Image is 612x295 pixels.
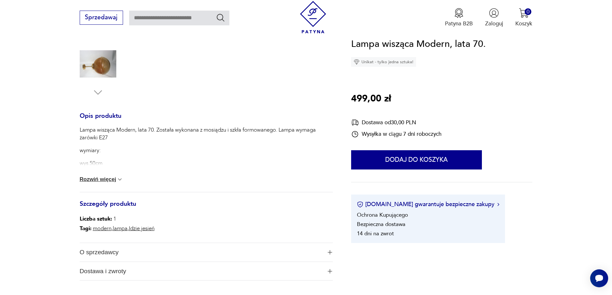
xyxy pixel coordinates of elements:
[357,201,499,209] button: [DOMAIN_NAME] gwarantuje bezpieczne zakupy
[80,114,333,126] h3: Opis produktu
[80,215,112,222] b: Liczba sztuk:
[351,91,391,106] p: 499,00 zł
[80,11,123,25] button: Sprzedawaj
[445,20,473,27] p: Patyna B2B
[80,176,123,183] button: Rozwiń więcej
[525,8,531,15] div: 0
[328,269,332,273] img: Ikona plusa
[354,59,359,65] img: Ikona diamentu
[590,269,608,287] iframe: Smartsupp widget button
[515,20,532,27] p: Koszyk
[80,243,333,262] button: Ikona plusaO sprzedawcy
[80,15,123,21] a: Sprzedawaj
[80,46,116,82] img: Zdjęcie produktu Lampa wisząca Modern, lata 70.
[351,151,482,170] button: Dodaj do koszyka
[485,8,503,27] button: Zaloguj
[80,243,322,262] span: O sprzedawcy
[80,202,333,214] h3: Szczegóły produktu
[351,130,441,138] div: Wysyłka w ciągu 7 dni roboczych
[351,37,486,52] h1: Lampa wisząca Modern, lata 70.
[351,118,359,126] img: Ikona dostawy
[454,8,464,18] img: Ikona medalu
[357,201,363,208] img: Ikona certyfikatu
[515,8,532,27] button: 0Koszyk
[93,225,111,232] a: modern
[351,118,441,126] div: Dostawa od 30,00 PLN
[80,224,155,233] p: , ,
[485,20,503,27] p: Zaloguj
[497,203,499,206] img: Ikona strzałki w prawo
[80,214,155,224] p: 1
[445,8,473,27] button: Patyna B2B
[297,1,329,33] img: Patyna - sklep z meblami i dekoracjami vintage
[519,8,529,18] img: Ikona koszyka
[113,225,128,232] a: lampa
[80,126,333,142] p: Lampa wisząca Modern, lata 70. Została wykonana z mosiądzu i szkła formowanego. Lampa wymaga żaró...
[80,225,92,232] b: Tagi:
[351,57,416,67] div: Unikat - tylko jedna sztuka!
[80,160,333,167] p: wys.50cm
[80,147,333,154] p: wymiary:
[129,225,155,232] a: Idzie jesień
[357,212,408,219] li: Ochrona Kupującego
[117,176,123,183] img: chevron down
[445,8,473,27] a: Ikona medaluPatyna B2B
[357,221,405,228] li: Bezpieczna dostawa
[357,230,394,238] li: 14 dni na zwrot
[80,262,322,281] span: Dostawa i zwroty
[489,8,499,18] img: Ikonka użytkownika
[328,250,332,255] img: Ikona plusa
[80,262,333,281] button: Ikona plusaDostawa i zwroty
[216,13,225,22] button: Szukaj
